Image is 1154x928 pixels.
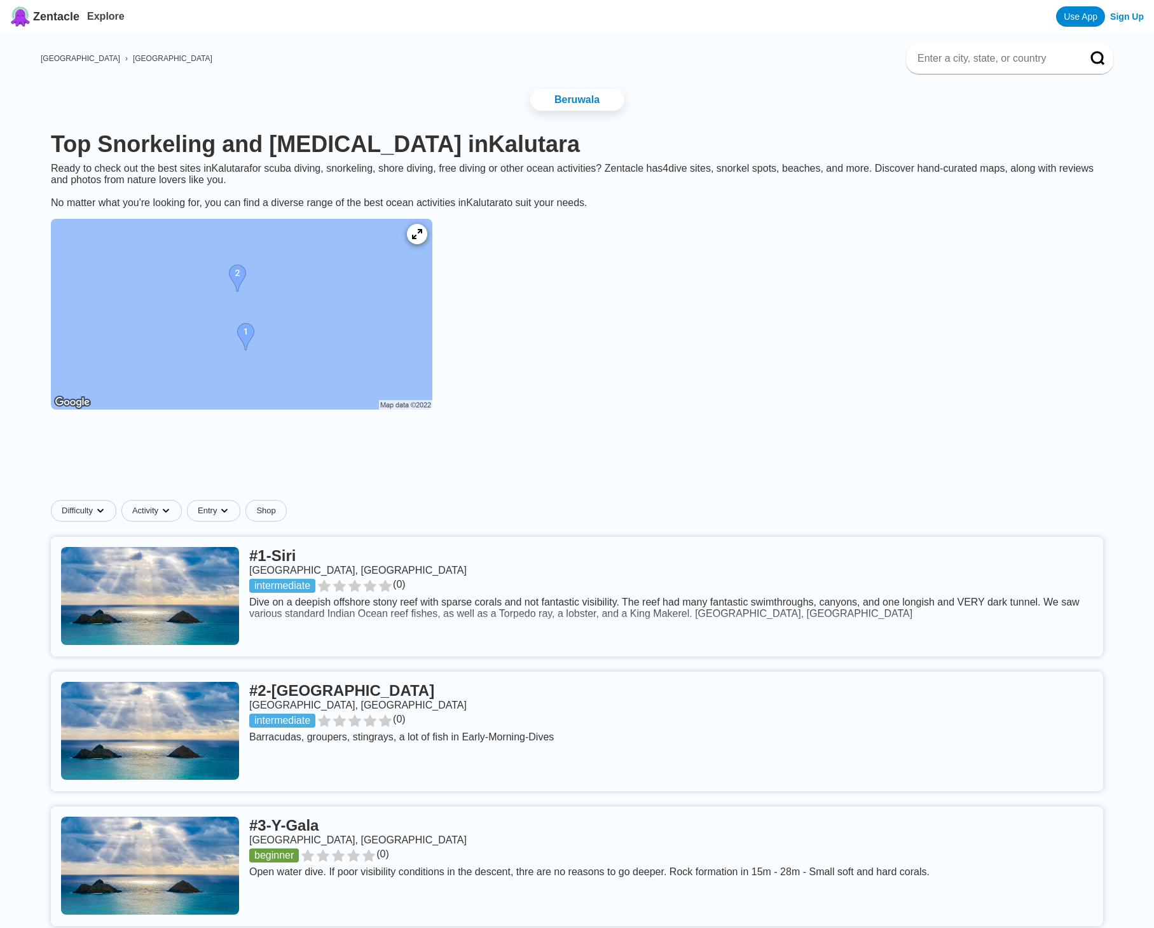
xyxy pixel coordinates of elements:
[198,506,217,516] span: Entry
[125,54,128,63] span: ›
[51,131,1103,158] h1: Top Snorkeling and [MEDICAL_DATA] in Kalutara
[916,52,1073,65] input: Enter a city, state, or country
[161,506,171,516] img: dropdown caret
[41,54,120,63] a: [GEOGRAPHIC_DATA]
[133,54,212,63] a: [GEOGRAPHIC_DATA]
[245,500,286,522] a: Shop
[41,163,1113,209] div: Ready to check out the best sites in Kalutara for scuba diving, snorkeling, shore diving, free di...
[95,506,106,516] img: dropdown caret
[10,6,79,27] a: Zentacle logoZentacle
[51,500,121,522] button: Difficultydropdown caret
[87,11,125,22] a: Explore
[219,506,230,516] img: dropdown caret
[62,506,93,516] span: Difficulty
[530,89,624,111] a: Beruwala
[10,6,31,27] img: Zentacle logo
[41,209,443,422] a: Kalutara dive site map
[132,506,158,516] span: Activity
[121,500,187,522] button: Activitydropdown caret
[51,219,432,410] img: Kalutara dive site map
[33,10,79,24] span: Zentacle
[1056,6,1105,27] a: Use App
[187,500,245,522] button: Entrydropdown caret
[1110,11,1144,22] a: Sign Up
